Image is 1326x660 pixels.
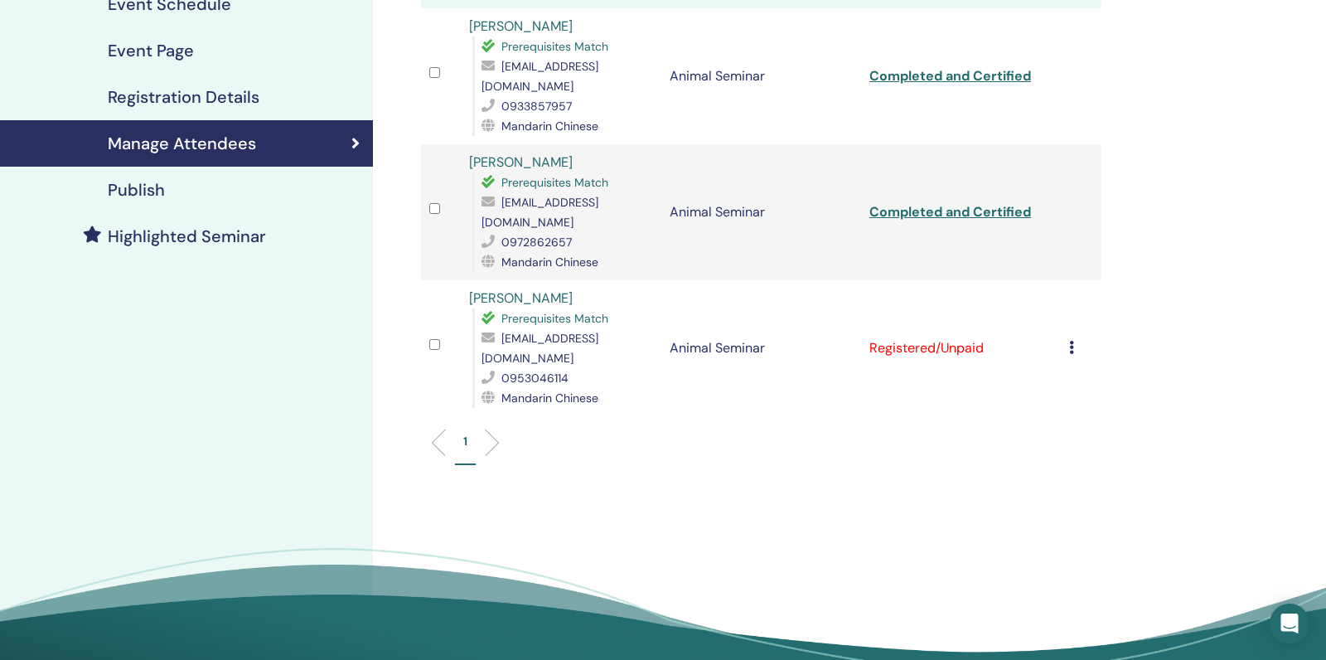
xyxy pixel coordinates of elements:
[463,433,467,450] p: 1
[482,331,598,366] span: [EMAIL_ADDRESS][DOMAIN_NAME]
[108,133,256,153] h4: Manage Attendees
[869,203,1031,221] a: Completed and Certified
[482,59,598,94] span: [EMAIL_ADDRESS][DOMAIN_NAME]
[501,391,598,405] span: Mandarin Chinese
[469,289,573,307] a: [PERSON_NAME]
[469,153,573,171] a: [PERSON_NAME]
[1270,604,1309,643] div: Open Intercom Messenger
[501,235,572,250] span: 0972862657
[661,144,861,280] td: Animal Seminar
[501,99,572,114] span: 0933857957
[661,280,861,416] td: Animal Seminar
[108,180,165,200] h4: Publish
[482,195,598,230] span: [EMAIL_ADDRESS][DOMAIN_NAME]
[501,175,608,190] span: Prerequisites Match
[501,119,598,133] span: Mandarin Chinese
[501,255,598,269] span: Mandarin Chinese
[501,371,569,386] span: 0953046114
[469,17,573,35] a: [PERSON_NAME]
[108,87,259,107] h4: Registration Details
[108,226,266,246] h4: Highlighted Seminar
[501,311,608,326] span: Prerequisites Match
[869,67,1031,85] a: Completed and Certified
[661,8,861,144] td: Animal Seminar
[501,39,608,54] span: Prerequisites Match
[108,41,194,61] h4: Event Page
